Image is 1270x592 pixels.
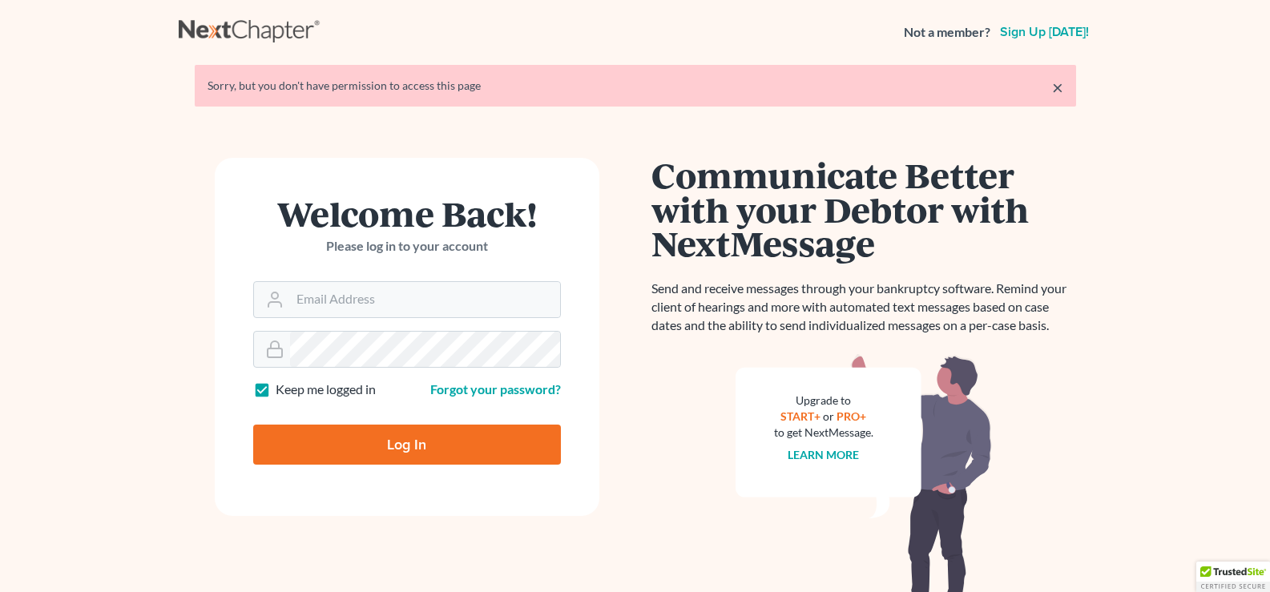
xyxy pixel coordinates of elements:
p: Please log in to your account [253,237,561,256]
input: Log In [253,425,561,465]
input: Email Address [290,282,560,317]
h1: Communicate Better with your Debtor with NextMessage [651,158,1076,260]
a: Forgot your password? [430,381,561,397]
div: Sorry, but you don't have permission to access this page [208,78,1063,94]
div: to get NextMessage. [774,425,873,441]
strong: Not a member? [904,23,990,42]
div: TrustedSite Certified [1196,562,1270,592]
span: or [823,409,834,423]
a: Sign up [DATE]! [997,26,1092,38]
label: Keep me logged in [276,381,376,399]
a: × [1052,78,1063,97]
div: Upgrade to [774,393,873,409]
a: Learn more [788,448,859,461]
a: START+ [780,409,820,423]
h1: Welcome Back! [253,196,561,231]
p: Send and receive messages through your bankruptcy software. Remind your client of hearings and mo... [651,280,1076,335]
a: PRO+ [837,409,866,423]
